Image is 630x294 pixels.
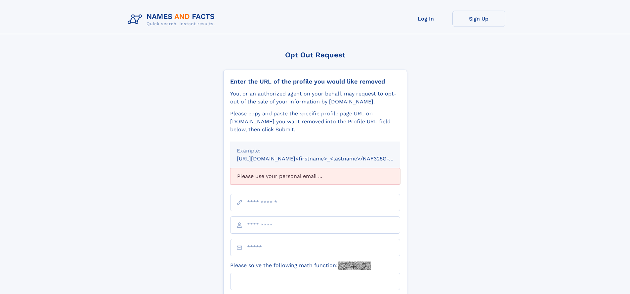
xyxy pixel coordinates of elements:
div: Example: [237,147,394,155]
img: Logo Names and Facts [125,11,220,29]
a: Log In [399,11,452,27]
div: You, or an authorized agent on your behalf, may request to opt-out of the sale of your informatio... [230,90,400,106]
label: Please solve the following math function: [230,262,371,270]
a: Sign Up [452,11,505,27]
small: [URL][DOMAIN_NAME]<firstname>_<lastname>/NAF325G-xxxxxxxx [237,155,413,162]
div: Please copy and paste the specific profile page URL on [DOMAIN_NAME] you want removed into the Pr... [230,110,400,134]
div: Opt Out Request [223,51,407,59]
div: Please use your personal email ... [230,168,400,185]
div: Enter the URL of the profile you would like removed [230,78,400,85]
